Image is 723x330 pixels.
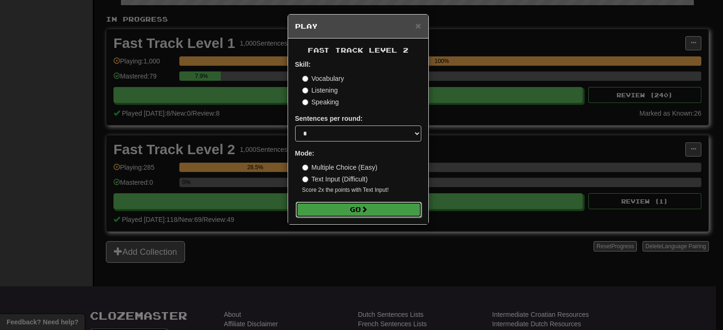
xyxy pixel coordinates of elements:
small: Score 2x the points with Text Input ! [302,186,421,194]
label: Sentences per round: [295,114,363,123]
button: Go [296,202,422,218]
h5: Play [295,22,421,31]
label: Speaking [302,97,339,107]
strong: Mode: [295,149,314,157]
label: Text Input (Difficult) [302,174,368,184]
button: Close [415,21,421,31]
span: × [415,20,421,31]
input: Multiple Choice (Easy) [302,165,308,171]
input: Vocabulary [302,76,308,82]
input: Listening [302,87,308,94]
input: Speaking [302,99,308,105]
label: Listening [302,86,338,95]
label: Multiple Choice (Easy) [302,163,378,172]
label: Vocabulary [302,74,344,83]
span: Fast Track Level 2 [308,46,409,54]
strong: Skill: [295,61,311,68]
input: Text Input (Difficult) [302,176,308,182]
